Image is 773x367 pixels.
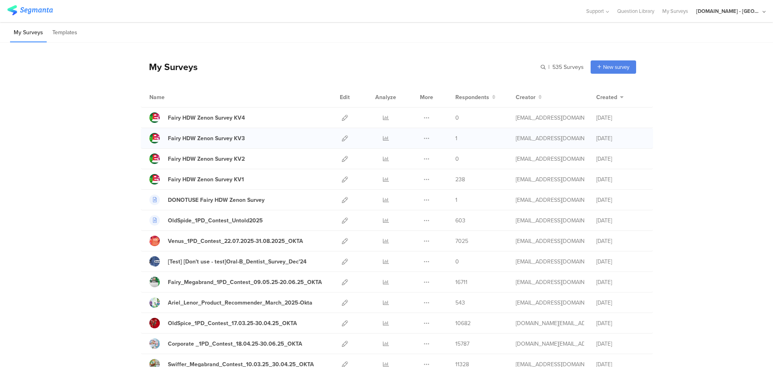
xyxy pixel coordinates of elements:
a: DONOTUSE Fairy HDW Zenon Survey [149,195,265,205]
div: [DATE] [596,155,645,163]
div: [DATE] [596,340,645,348]
div: jansson.cj@pg.com [516,237,584,245]
span: 0 [455,257,459,266]
div: jansson.cj@pg.com [516,278,584,286]
span: 543 [455,299,465,307]
button: Respondents [455,93,496,102]
a: [Test] [Don't use - test]Oral-B_Dentist_Survey_Dec'24 [149,256,306,267]
div: Fairy HDW Zenon Survey KV1 [168,175,244,184]
div: bruma.lb@pg.com [516,319,584,328]
div: DONOTUSE Fairy HDW Zenon Survey [168,196,265,204]
div: gheorghe.a.4@pg.com [516,196,584,204]
span: 1 [455,134,457,143]
button: Creator [516,93,542,102]
div: Analyze [374,87,398,107]
button: Created [596,93,624,102]
span: 238 [455,175,465,184]
div: [DATE] [596,237,645,245]
div: OldSpice_1PD_Contest_17.03.25-30.04.25_OKTA [168,319,297,328]
a: OldSpide_1PD_Contest_Untold2025 [149,215,263,226]
span: Respondents [455,93,489,102]
a: Fairy_Megabrand_1PD_Contest_09.05.25-20.06.25_OKTA [149,277,322,287]
a: Fairy HDW Zenon Survey KV3 [149,133,245,143]
span: 0 [455,155,459,163]
span: 0 [455,114,459,122]
div: Fairy HDW Zenon Survey KV3 [168,134,245,143]
div: My Surveys [141,60,198,74]
div: gheorghe.a.4@pg.com [516,216,584,225]
li: My Surveys [10,23,47,42]
a: Venus_1PD_Contest_22.07.2025-31.08.2025_OKTA [149,236,303,246]
div: bruma.lb@pg.com [516,340,584,348]
div: [DATE] [596,216,645,225]
img: segmanta logo [7,5,53,15]
div: gheorghe.a.4@pg.com [516,114,584,122]
a: Fairy HDW Zenon Survey KV2 [149,153,245,164]
a: Ariel_Lenor_Product_Recommender_March_2025-Okta [149,297,312,308]
div: Ariel_Lenor_Product_Recommender_March_2025-Okta [168,299,312,307]
div: More [418,87,435,107]
div: [DATE] [596,257,645,266]
div: Venus_1PD_Contest_22.07.2025-31.08.2025_OKTA [168,237,303,245]
div: [DATE] [596,196,645,204]
div: Name [149,93,198,102]
div: [DATE] [596,319,645,328]
div: gheorghe.a.4@pg.com [516,134,584,143]
span: 7025 [455,237,468,245]
div: betbeder.mb@pg.com [516,299,584,307]
span: 15787 [455,340,469,348]
span: 10682 [455,319,471,328]
span: 1 [455,196,457,204]
div: [DATE] [596,134,645,143]
div: Fairy HDW Zenon Survey KV4 [168,114,245,122]
span: Creator [516,93,535,102]
span: Created [596,93,617,102]
div: Fairy HDW Zenon Survey KV2 [168,155,245,163]
a: Fairy HDW Zenon Survey KV1 [149,174,244,185]
a: OldSpice_1PD_Contest_17.03.25-30.04.25_OKTA [149,318,297,328]
div: [DATE] [596,278,645,286]
span: 16711 [455,278,467,286]
div: [Test] [Don't use - test]Oral-B_Dentist_Survey_Dec'24 [168,257,306,266]
a: Fairy HDW Zenon Survey KV4 [149,112,245,123]
span: Support [586,7,604,15]
span: | [547,63,551,71]
span: 603 [455,216,465,225]
div: Corporate _1PD_Contest_18.04.25-30.06.25_OKTA [168,340,302,348]
div: [DATE] [596,175,645,184]
div: Edit [336,87,353,107]
div: [DATE] [596,299,645,307]
div: betbeder.mb@pg.com [516,257,584,266]
div: gheorghe.a.4@pg.com [516,155,584,163]
li: Templates [49,23,81,42]
div: OldSpide_1PD_Contest_Untold2025 [168,216,263,225]
div: Fairy_Megabrand_1PD_Contest_09.05.25-20.06.25_OKTA [168,278,322,286]
a: Corporate _1PD_Contest_18.04.25-30.06.25_OKTA [149,338,302,349]
span: New survey [603,63,629,71]
div: gheorghe.a.4@pg.com [516,175,584,184]
span: 535 Surveys [552,63,584,71]
div: [DOMAIN_NAME] - [GEOGRAPHIC_DATA] [696,7,761,15]
div: [DATE] [596,114,645,122]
